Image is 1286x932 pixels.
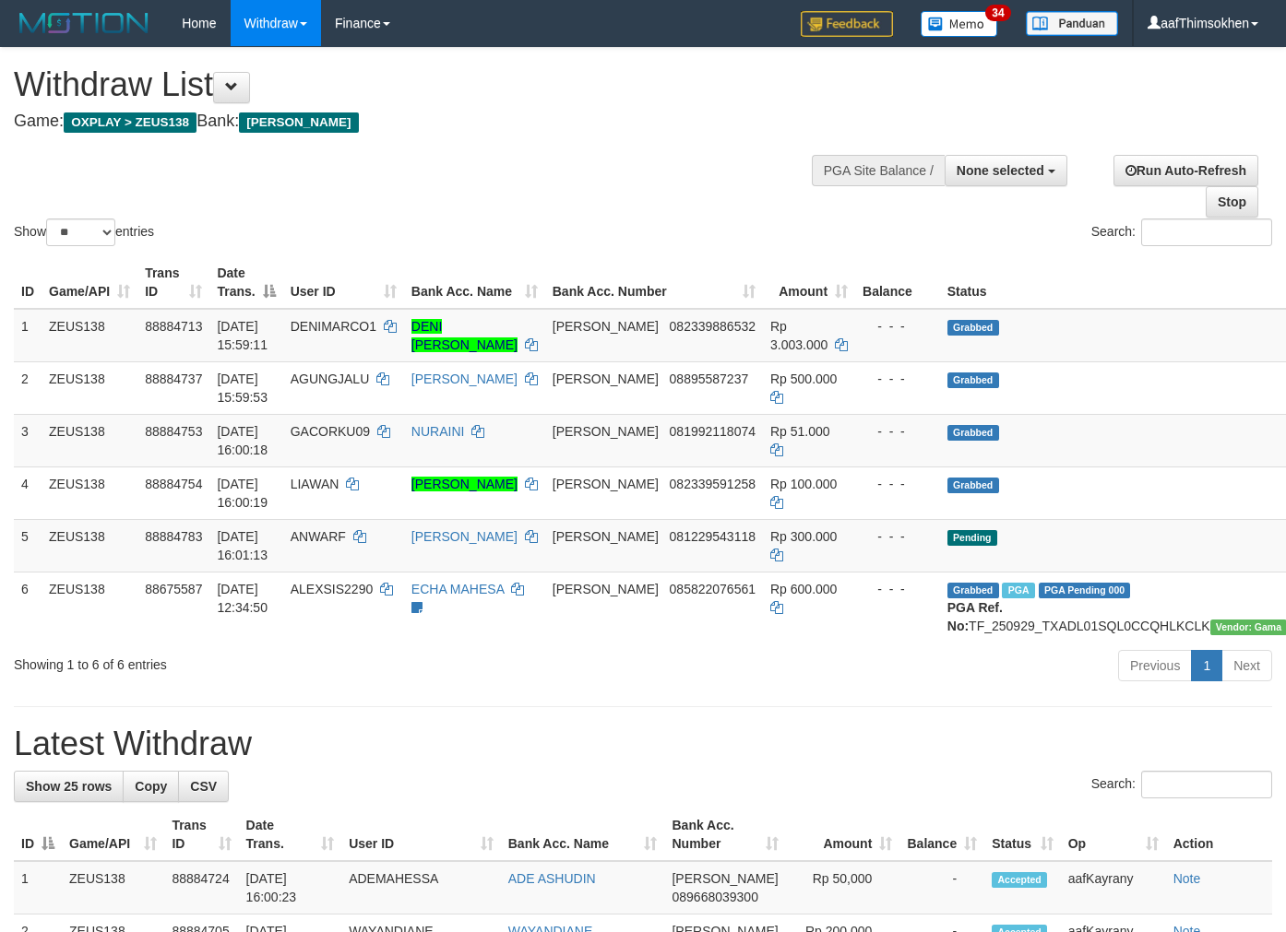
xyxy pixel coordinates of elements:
[217,372,268,405] span: [DATE] 15:59:53
[670,477,756,491] span: Copy 082339591258 to clipboard
[1206,186,1258,218] a: Stop
[985,5,1010,21] span: 34
[921,11,998,37] img: Button%20Memo.svg
[411,582,504,596] a: ECHA MAHESA
[1091,771,1272,798] label: Search:
[14,256,42,309] th: ID
[992,872,1047,888] span: Accepted
[14,112,839,131] h4: Game: Bank:
[14,861,62,914] td: 1
[291,424,370,439] span: GACORKU09
[42,519,137,572] td: ZEUS138
[411,372,518,386] a: [PERSON_NAME]
[42,466,137,519] td: ZEUS138
[947,372,999,388] span: Grabbed
[239,112,358,133] span: [PERSON_NAME]
[14,361,42,414] td: 2
[14,218,154,246] label: Show entries
[1141,218,1272,246] input: Search:
[164,861,238,914] td: 88884724
[947,320,999,336] span: Grabbed
[1118,650,1192,681] a: Previous
[411,477,518,491] a: [PERSON_NAME]
[770,477,837,491] span: Rp 100.000
[508,871,596,886] a: ADE ASHUDIN
[291,372,370,386] span: AGUNGJALU
[670,372,749,386] span: Copy 08895587237 to clipboard
[1113,155,1258,186] a: Run Auto-Refresh
[672,890,757,904] span: Copy 089668039300 to clipboard
[217,477,268,510] span: [DATE] 16:00:19
[670,582,756,596] span: Copy 085822076561 to clipboard
[1191,650,1222,681] a: 1
[14,309,42,362] td: 1
[291,582,374,596] span: ALEXSIS2290
[863,317,933,336] div: - - -
[239,861,342,914] td: [DATE] 16:00:23
[947,600,1003,633] b: PGA Ref. No:
[123,771,179,802] a: Copy
[553,319,659,334] span: [PERSON_NAME]
[553,529,659,544] span: [PERSON_NAME]
[14,519,42,572] td: 5
[291,319,376,334] span: DENIMARCO1
[42,572,137,643] td: ZEUS138
[190,779,217,794] span: CSV
[14,9,154,37] img: MOTION_logo.png
[164,808,238,861] th: Trans ID: activate to sort column ascending
[1141,771,1272,798] input: Search:
[217,424,268,457] span: [DATE] 16:00:18
[664,808,785,861] th: Bank Acc. Number: activate to sort column ascending
[291,529,346,544] span: ANWARF
[770,582,837,596] span: Rp 600.000
[42,256,137,309] th: Game/API: activate to sort column ascending
[217,529,268,562] span: [DATE] 16:01:13
[404,256,545,309] th: Bank Acc. Name: activate to sort column ascending
[411,319,518,352] a: DENI [PERSON_NAME]
[178,771,229,802] a: CSV
[984,808,1060,861] th: Status: activate to sort column ascending
[863,527,933,546] div: - - -
[14,648,522,674] div: Showing 1 to 6 of 6 entries
[209,256,282,309] th: Date Trans.: activate to sort column descending
[763,256,855,309] th: Amount: activate to sort column ascending
[145,529,202,544] span: 88884783
[1002,583,1034,598] span: Marked by aafpengsreynich
[770,319,828,352] span: Rp 3.003.000
[14,66,839,103] h1: Withdraw List
[145,319,202,334] span: 88884713
[899,861,984,914] td: -
[863,422,933,441] div: - - -
[947,583,999,598] span: Grabbed
[14,414,42,466] td: 3
[46,218,115,246] select: Showentries
[62,808,164,861] th: Game/API: activate to sort column ascending
[145,582,202,596] span: 88675587
[283,256,404,309] th: User ID: activate to sort column ascending
[14,726,1272,762] h1: Latest Withdraw
[411,424,465,439] a: NURAINI
[217,582,268,615] span: [DATE] 12:34:50
[1061,861,1166,914] td: aafKayrany
[947,478,999,493] span: Grabbed
[411,529,518,544] a: [PERSON_NAME]
[64,112,196,133] span: OXPLAY > ZEUS138
[42,361,137,414] td: ZEUS138
[26,779,112,794] span: Show 25 rows
[670,529,756,544] span: Copy 081229543118 to clipboard
[14,572,42,643] td: 6
[770,372,837,386] span: Rp 500.000
[14,808,62,861] th: ID: activate to sort column descending
[341,861,501,914] td: ADEMAHESSA
[801,11,893,37] img: Feedback.jpg
[553,477,659,491] span: [PERSON_NAME]
[770,529,837,544] span: Rp 300.000
[1091,218,1272,246] label: Search:
[341,808,501,861] th: User ID: activate to sort column ascending
[957,163,1044,178] span: None selected
[855,256,940,309] th: Balance
[553,424,659,439] span: [PERSON_NAME]
[863,475,933,493] div: - - -
[1026,11,1118,36] img: panduan.png
[670,424,756,439] span: Copy 081992118074 to clipboard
